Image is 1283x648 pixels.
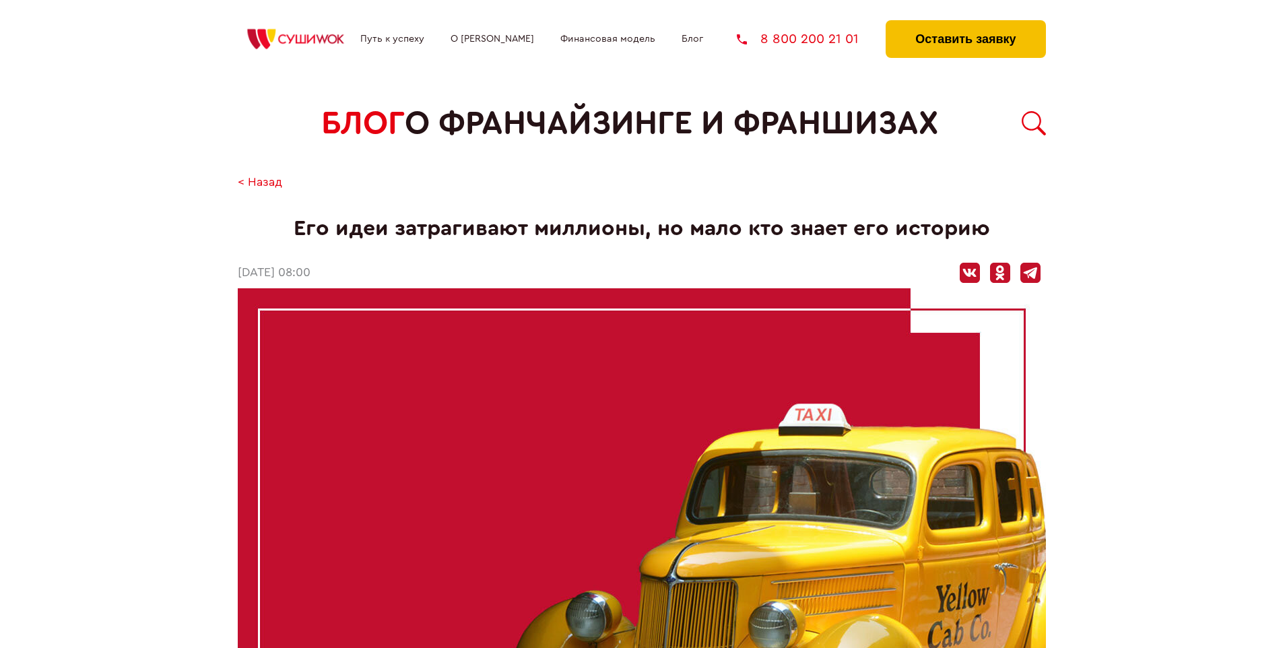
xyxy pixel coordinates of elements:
[451,34,534,44] a: О [PERSON_NAME]
[321,105,405,142] span: БЛОГ
[760,32,859,46] span: 8 800 200 21 01
[886,20,1045,58] button: Оставить заявку
[360,34,424,44] a: Путь к успеху
[682,34,703,44] a: Блог
[560,34,655,44] a: Финансовая модель
[238,176,282,190] a: < Назад
[238,266,310,280] time: [DATE] 08:00
[737,32,859,46] a: 8 800 200 21 01
[238,216,1046,241] h1: Его идеи затрагивают миллионы, но мало кто знает его историю
[405,105,938,142] span: о франчайзинге и франшизах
